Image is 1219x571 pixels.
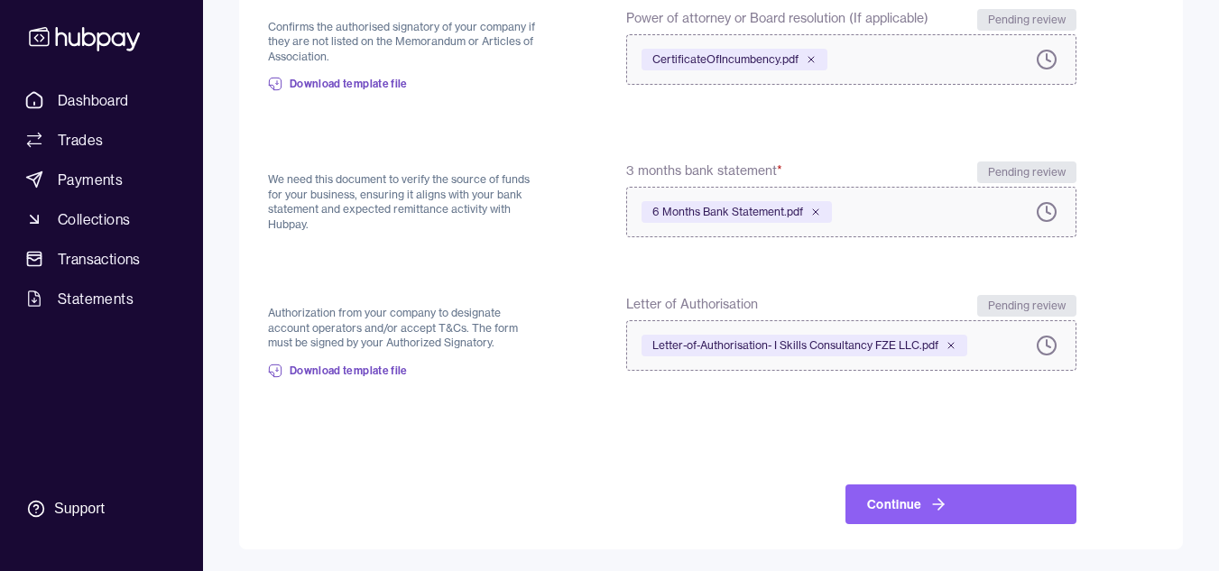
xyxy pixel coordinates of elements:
[845,484,1076,524] button: Continue
[626,9,928,31] span: Power of attorney or Board resolution (If applicable)
[58,208,130,230] span: Collections
[18,282,185,315] a: Statements
[18,124,185,156] a: Trades
[268,20,540,65] p: Confirms the authorised signatory of your company if they are not listed on the Memorandum or Art...
[58,129,103,151] span: Trades
[54,499,105,519] div: Support
[18,84,185,116] a: Dashboard
[977,161,1076,183] div: Pending review
[58,89,129,111] span: Dashboard
[652,52,799,67] span: CertificateOfIncumbency.pdf
[268,64,408,104] a: Download template file
[652,205,803,219] span: 6 Months Bank Statement.pdf
[18,203,185,235] a: Collections
[290,77,408,91] span: Download template file
[977,295,1076,317] div: Pending review
[268,351,408,391] a: Download template file
[652,338,938,353] span: Letter-of-Authorisation- I Skills Consultancy FZE LLC.pdf
[977,9,1076,31] div: Pending review
[58,248,141,270] span: Transactions
[18,163,185,196] a: Payments
[58,288,134,309] span: Statements
[18,243,185,275] a: Transactions
[58,169,123,190] span: Payments
[18,490,185,528] a: Support
[290,364,408,378] span: Download template file
[626,295,758,317] span: Letter of Authorisation
[268,306,540,351] p: Authorization from your company to designate account operators and/or accept T&Cs. The form must ...
[626,161,782,183] span: 3 months bank statement
[268,172,540,232] p: We need this document to verify the source of funds for your business, ensuring it aligns with yo...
